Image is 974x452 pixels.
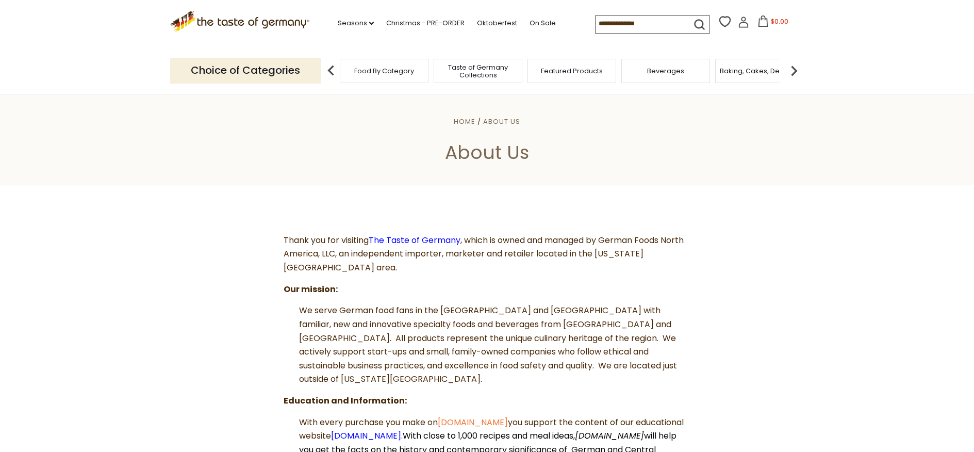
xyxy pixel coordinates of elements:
[338,18,374,29] a: Seasons
[477,18,517,29] a: Oktoberfest
[483,117,520,126] a: About Us
[720,67,800,75] a: Baking, Cakes, Desserts
[32,141,942,164] h1: About Us
[170,58,321,83] p: Choice of Categories
[438,416,508,428] a: [DOMAIN_NAME]
[284,395,407,407] strong: Education and Information:
[771,17,788,26] span: $0.00
[541,67,603,75] a: Featured Products
[284,234,684,273] span: Thank you for visiting , which is owned and managed by German Foods North America, LLC, an indepe...
[321,60,341,81] img: previous arrow
[386,18,465,29] a: Christmas - PRE-ORDER
[299,304,677,385] span: We serve German food fans in the [GEOGRAPHIC_DATA] and [GEOGRAPHIC_DATA] with familiar, new and i...
[437,63,519,79] a: Taste of Germany Collections
[784,60,804,81] img: next arrow
[284,283,338,295] strong: Our mission:
[369,234,460,246] a: The Taste of Germany
[331,430,401,442] a: [DOMAIN_NAME]
[354,67,414,75] a: Food By Category
[647,67,684,75] a: Beverages
[530,18,556,29] a: On Sale
[575,430,644,442] em: [DOMAIN_NAME]
[751,15,795,31] button: $0.00
[454,117,475,126] a: Home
